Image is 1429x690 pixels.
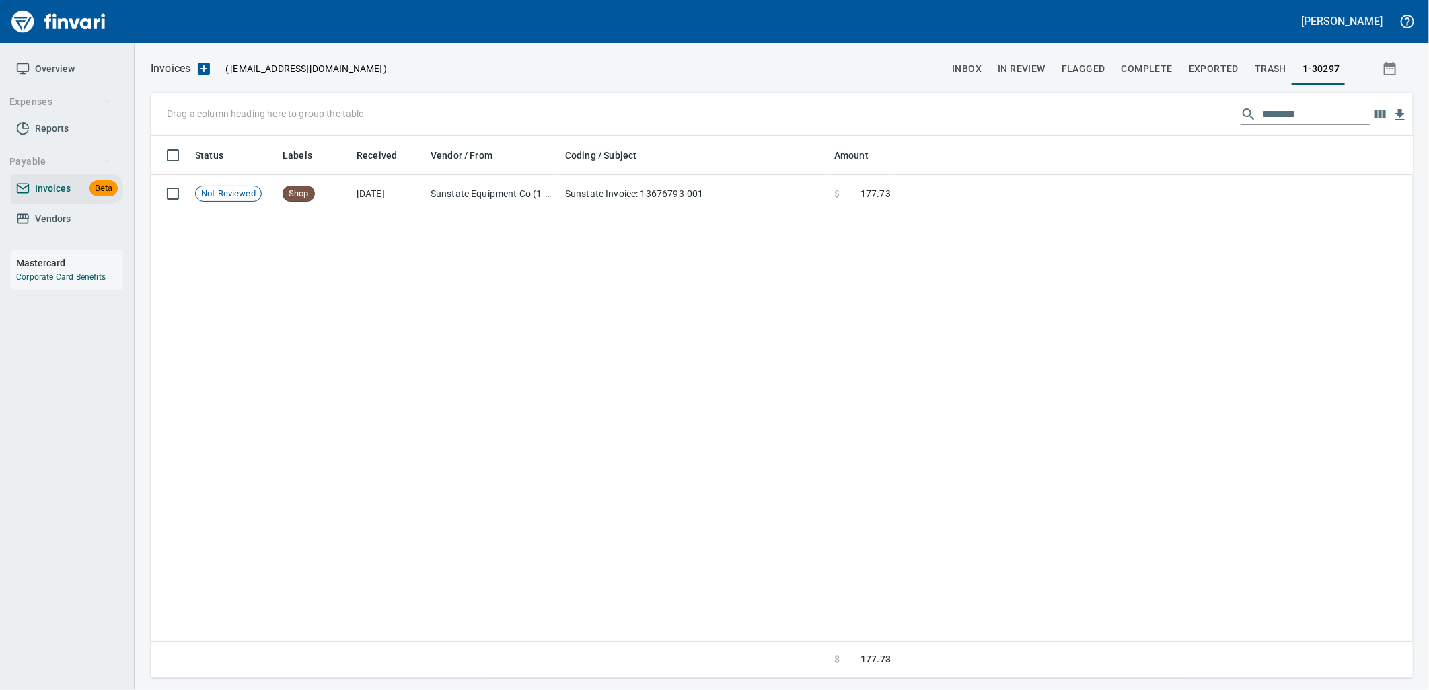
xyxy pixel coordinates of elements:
[1370,56,1413,81] button: Show invoices within a particular date range
[998,61,1046,77] span: In Review
[351,175,425,213] td: [DATE]
[11,204,123,234] a: Vendors
[35,61,75,77] span: Overview
[357,147,414,163] span: Received
[167,107,364,120] p: Drag a column heading here to group the table
[952,61,982,77] span: inbox
[1062,61,1105,77] span: Flagged
[431,147,492,163] span: Vendor / From
[834,147,886,163] span: Amount
[1255,61,1286,77] span: trash
[229,62,383,75] span: [EMAIL_ADDRESS][DOMAIN_NAME]
[35,180,71,197] span: Invoices
[834,652,840,666] span: $
[35,120,69,137] span: Reports
[283,147,330,163] span: Labels
[565,147,636,163] span: Coding / Subject
[16,256,123,270] h6: Mastercard
[9,93,111,110] span: Expenses
[9,153,111,170] span: Payable
[1122,61,1173,77] span: Complete
[283,188,314,200] span: Shop
[860,187,891,200] span: 177.73
[11,54,123,84] a: Overview
[217,62,388,75] p: ( )
[195,147,223,163] span: Status
[1303,61,1340,77] span: 1-30297
[1302,14,1383,28] h5: [PERSON_NAME]
[151,61,190,77] nav: breadcrumb
[190,61,217,77] button: Upload an Invoice
[16,272,106,282] a: Corporate Card Benefits
[4,149,116,174] button: Payable
[151,61,190,77] p: Invoices
[1189,61,1239,77] span: Exported
[4,89,116,114] button: Expenses
[1390,105,1410,125] button: Download Table
[860,652,891,666] span: 177.73
[8,5,109,38] img: Finvari
[425,175,560,213] td: Sunstate Equipment Co (1-30297)
[565,147,654,163] span: Coding / Subject
[1370,104,1390,124] button: Choose columns to display
[195,147,241,163] span: Status
[1298,11,1386,32] button: [PERSON_NAME]
[11,174,123,204] a: InvoicesBeta
[35,210,71,227] span: Vendors
[560,175,829,213] td: Sunstate Invoice: 13676793-001
[834,187,840,200] span: $
[89,181,118,196] span: Beta
[11,114,123,144] a: Reports
[834,147,869,163] span: Amount
[431,147,510,163] span: Vendor / From
[357,147,397,163] span: Received
[283,147,312,163] span: Labels
[196,188,261,200] span: Not-Reviewed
